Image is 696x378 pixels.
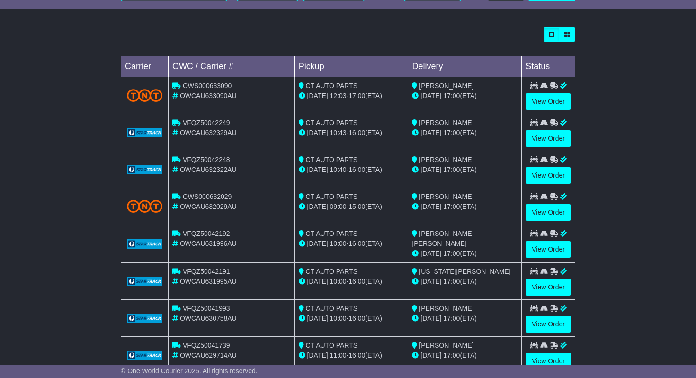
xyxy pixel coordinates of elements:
[419,119,473,126] span: [PERSON_NAME]
[330,315,347,322] span: 10:00
[306,268,357,275] span: CT AUTO PARTS
[121,56,169,77] td: Carrier
[299,314,404,324] div: - (ETA)
[180,92,237,99] span: OWCAU633090AU
[183,193,232,200] span: OWS000632029
[412,202,518,212] div: (ETA)
[419,156,473,163] span: [PERSON_NAME]
[348,92,365,99] span: 17:00
[526,353,571,369] a: View Order
[306,193,357,200] span: CT AUTO PARTS
[526,279,571,296] a: View Order
[299,128,404,138] div: - (ETA)
[420,315,441,322] span: [DATE]
[299,351,404,360] div: - (ETA)
[180,240,237,247] span: OWCAU631996AU
[420,351,441,359] span: [DATE]
[526,204,571,221] a: View Order
[420,129,441,136] span: [DATE]
[307,315,328,322] span: [DATE]
[180,129,237,136] span: OWCAU632329AU
[299,202,404,212] div: - (ETA)
[443,278,460,285] span: 17:00
[127,89,162,102] img: TNT_Domestic.png
[419,305,473,312] span: [PERSON_NAME]
[330,278,347,285] span: 10:00
[443,315,460,322] span: 17:00
[348,166,365,173] span: 16:00
[127,314,162,323] img: GetCarrierServiceLogo
[180,203,237,210] span: OWCAU632029AU
[412,165,518,175] div: (ETA)
[412,91,518,101] div: (ETA)
[330,166,347,173] span: 10:40
[526,316,571,333] a: View Order
[299,239,404,249] div: - (ETA)
[307,166,328,173] span: [DATE]
[419,193,473,200] span: [PERSON_NAME]
[420,203,441,210] span: [DATE]
[526,167,571,184] a: View Order
[348,129,365,136] span: 16:00
[306,156,357,163] span: CT AUTO PARTS
[348,240,365,247] span: 16:00
[348,351,365,359] span: 16:00
[307,278,328,285] span: [DATE]
[306,305,357,312] span: CT AUTO PARTS
[330,203,347,210] span: 09:00
[183,230,230,237] span: VFQZ50042192
[412,351,518,360] div: (ETA)
[299,91,404,101] div: - (ETA)
[443,129,460,136] span: 17:00
[443,250,460,257] span: 17:00
[307,92,328,99] span: [DATE]
[183,156,230,163] span: VFQZ50042248
[299,165,404,175] div: - (ETA)
[306,230,357,237] span: CT AUTO PARTS
[180,315,237,322] span: OWCAU630758AU
[127,277,162,286] img: GetCarrierServiceLogo
[121,367,258,375] span: © One World Courier 2025. All rights reserved.
[127,165,162,174] img: GetCarrierServiceLogo
[306,82,357,90] span: CT AUTO PARTS
[183,268,230,275] span: VFQZ50042191
[127,200,162,213] img: TNT_Domestic.png
[127,128,162,137] img: GetCarrierServiceLogo
[412,230,473,247] span: [PERSON_NAME] [PERSON_NAME]
[306,119,357,126] span: CT AUTO PARTS
[306,342,357,349] span: CT AUTO PARTS
[348,278,365,285] span: 16:00
[419,268,510,275] span: [US_STATE][PERSON_NAME]
[443,92,460,99] span: 17:00
[522,56,575,77] td: Status
[443,351,460,359] span: 17:00
[412,249,518,259] div: (ETA)
[307,129,328,136] span: [DATE]
[412,277,518,287] div: (ETA)
[419,82,473,90] span: [PERSON_NAME]
[330,129,347,136] span: 10:43
[348,315,365,322] span: 16:00
[330,92,347,99] span: 12:03
[307,351,328,359] span: [DATE]
[526,241,571,258] a: View Order
[408,56,522,77] td: Delivery
[443,166,460,173] span: 17:00
[443,203,460,210] span: 17:00
[180,278,237,285] span: OWCAU631995AU
[420,92,441,99] span: [DATE]
[307,203,328,210] span: [DATE]
[526,130,571,147] a: View Order
[330,240,347,247] span: 10:00
[183,82,232,90] span: OWS000633090
[183,342,230,349] span: VFQZ50041739
[420,250,441,257] span: [DATE]
[412,128,518,138] div: (ETA)
[183,305,230,312] span: VFQZ50041993
[127,239,162,249] img: GetCarrierServiceLogo
[180,351,237,359] span: OWCAU629714AU
[180,166,237,173] span: OWCAU632322AU
[169,56,295,77] td: OWC / Carrier #
[348,203,365,210] span: 15:00
[330,351,347,359] span: 11:00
